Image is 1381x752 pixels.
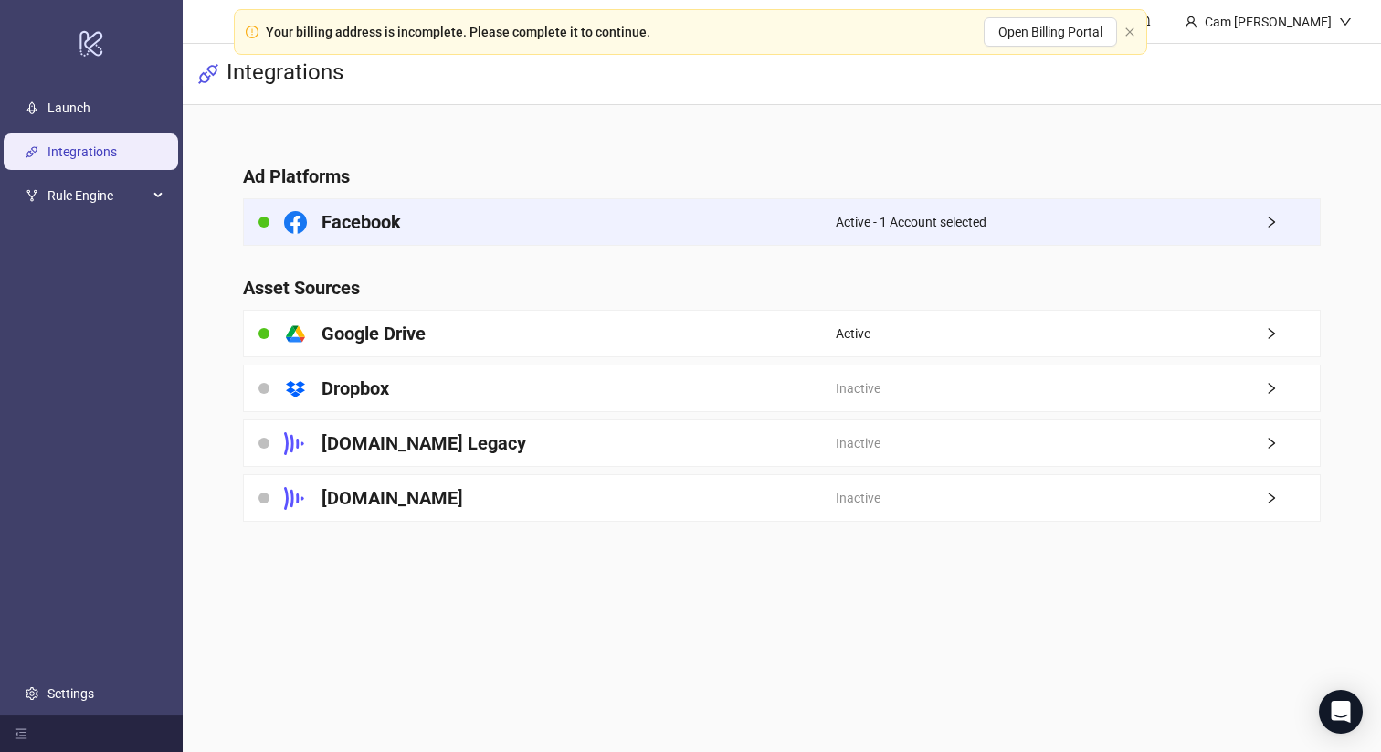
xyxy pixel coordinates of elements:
span: down [1339,16,1352,28]
h4: [DOMAIN_NAME] [322,485,463,511]
svg: Frame.io Logo [284,432,307,455]
h4: Dropbox [322,376,389,401]
span: menu-fold [15,727,27,740]
a: [DOMAIN_NAME] LegacyInactiveright [243,419,1320,467]
button: close [1124,26,1135,38]
a: FacebookActive - 1 Account selectedright [243,198,1320,246]
a: DropboxInactiveright [243,365,1320,412]
span: right [1265,437,1320,450]
a: Integrations [47,144,117,159]
button: Open Billing Portal [984,17,1117,47]
span: Inactive [836,488,880,508]
h4: Asset Sources [243,275,1320,301]
a: [DOMAIN_NAME]Inactiveright [243,474,1320,522]
span: Active - 1 Account selected [836,212,986,232]
span: right [1265,216,1320,228]
div: Open Intercom Messenger [1319,690,1363,734]
span: Active [836,323,870,344]
span: right [1265,382,1320,395]
span: api [197,63,219,85]
a: Google DriveActiveright [243,310,1320,357]
h4: Ad Platforms [243,164,1320,189]
span: user [1185,16,1197,28]
svg: Frame.io Logo [284,487,307,510]
a: Launch [47,101,90,115]
a: Settings [47,686,94,701]
h3: Integrations [227,58,343,90]
span: exclamation-circle [246,26,258,38]
h4: Facebook [322,209,401,235]
span: right [1265,492,1320,504]
span: Rule Engine [47,177,148,214]
span: Inactive [836,433,880,453]
span: fork [26,189,38,202]
span: Inactive [836,378,880,398]
span: right [1265,327,1320,340]
div: Cam [PERSON_NAME] [1197,12,1339,32]
span: Open Billing Portal [998,25,1102,39]
div: Your billing address is incomplete. Please complete it to continue. [266,22,650,42]
span: close [1124,26,1135,37]
h4: [DOMAIN_NAME] Legacy [322,430,526,456]
h4: Google Drive [322,321,426,346]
